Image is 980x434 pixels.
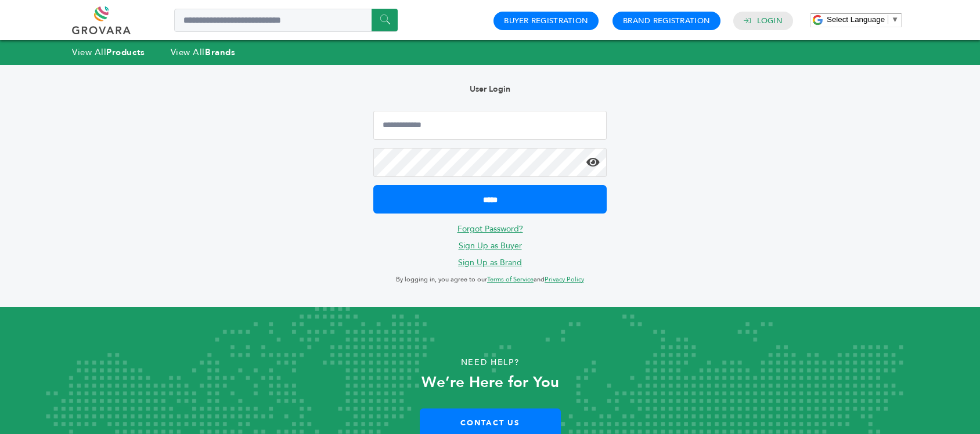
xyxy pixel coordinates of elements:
a: Sign Up as Buyer [459,240,522,251]
strong: We’re Here for You [421,372,559,393]
a: Forgot Password? [457,223,523,234]
input: Email Address [373,111,607,140]
strong: Products [106,46,145,58]
a: Sign Up as Brand [458,257,522,268]
span: ▼ [891,15,899,24]
a: Login [757,16,783,26]
input: Password [373,148,607,177]
span: Select Language [827,15,885,24]
input: Search a product or brand... [174,9,398,32]
a: Select Language​ [827,15,899,24]
a: Privacy Policy [545,275,584,284]
a: Terms of Service [487,275,534,284]
b: User Login [470,84,510,95]
p: Need Help? [49,354,931,371]
a: Brand Registration [623,16,710,26]
p: By logging in, you agree to our and [373,273,607,287]
a: View AllProducts [72,46,145,58]
a: Buyer Registration [504,16,588,26]
strong: Brands [205,46,235,58]
a: View AllBrands [171,46,236,58]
